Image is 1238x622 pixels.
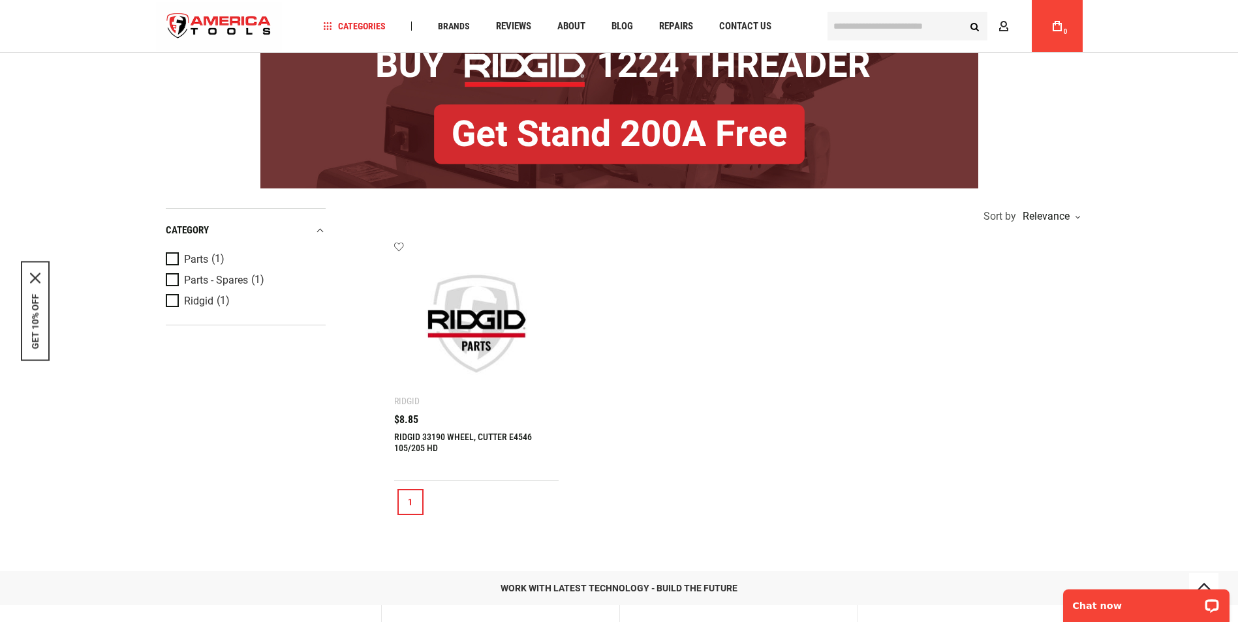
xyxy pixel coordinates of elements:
[1019,211,1079,222] div: Relevance
[653,18,699,35] a: Repairs
[217,295,230,306] span: (1)
[251,274,264,286] span: (1)
[30,273,40,284] button: Close
[394,396,420,406] div: Ridgid
[184,274,248,286] span: Parts - Spares
[397,489,424,515] a: 1
[611,22,633,31] span: Blog
[963,14,987,38] button: Search
[184,295,213,307] span: Ridgid
[166,294,322,308] a: Ridgid (1)
[713,18,777,35] a: Contact Us
[496,22,531,31] span: Reviews
[166,208,326,325] div: Product Filters
[557,22,585,31] span: About
[156,2,283,51] img: America Tools
[1055,581,1238,622] iframe: LiveChat chat widget
[394,415,418,425] span: $8.85
[260,16,978,188] img: BOGO: Buy RIDGID® 1224 Threader, Get Stand 200A Free!
[983,211,1016,222] span: Sort by
[432,18,476,35] a: Brands
[166,273,322,288] a: Parts - Spares (1)
[490,18,537,35] a: Reviews
[30,294,40,349] button: GET 10% OFF
[30,273,40,284] svg: close icon
[317,18,392,35] a: Categories
[606,18,639,35] a: Blog
[551,18,591,35] a: About
[323,22,386,31] span: Categories
[1064,28,1068,35] span: 0
[719,22,771,31] span: Contact Us
[184,254,208,265] span: Parts
[659,22,693,31] span: Repairs
[407,254,546,393] img: RIDGID 33190 WHEEL, CUTTER E4546 105/205 HD
[438,22,470,31] span: Brands
[166,222,326,239] div: category
[156,2,283,51] a: store logo
[394,432,532,453] a: RIDGID 33190 WHEEL, CUTTER E4546 105/205 HD
[211,254,224,265] span: (1)
[166,252,322,267] a: Parts (1)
